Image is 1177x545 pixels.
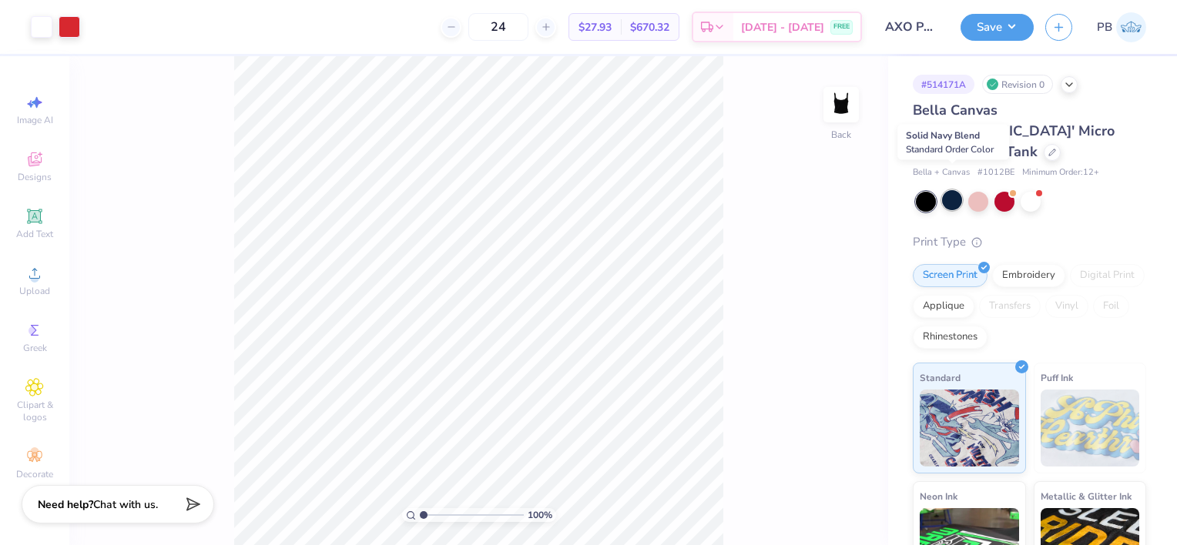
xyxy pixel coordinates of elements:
[23,342,47,354] span: Greek
[913,233,1146,251] div: Print Type
[831,128,851,142] div: Back
[961,14,1034,41] button: Save
[913,264,988,287] div: Screen Print
[741,19,824,35] span: [DATE] - [DATE]
[1041,488,1132,504] span: Metallic & Glitter Ink
[982,75,1053,94] div: Revision 0
[468,13,528,41] input: – –
[1041,390,1140,466] img: Puff Ink
[93,497,158,512] span: Chat with us.
[1097,12,1146,42] a: PB
[1116,12,1146,42] img: Peter Bazzini
[874,12,949,42] input: Untitled Design
[920,369,961,386] span: Standard
[1045,295,1088,318] div: Vinyl
[1070,264,1145,287] div: Digital Print
[979,295,1041,318] div: Transfers
[1041,369,1073,386] span: Puff Ink
[38,497,93,512] strong: Need help?
[913,295,974,318] div: Applique
[977,166,1014,179] span: # 1012BE
[920,488,957,504] span: Neon Ink
[833,22,850,32] span: FREE
[16,228,53,240] span: Add Text
[906,143,994,155] span: Standard Order Color
[1097,18,1112,36] span: PB
[19,285,50,297] span: Upload
[17,114,53,126] span: Image AI
[1093,295,1129,318] div: Foil
[913,101,1115,161] span: Bella Canvas [DEMOGRAPHIC_DATA]' Micro Ribbed Scoop Tank
[920,390,1019,466] img: Standard
[913,326,988,349] div: Rhinestones
[897,125,1009,160] div: Solid Navy Blend
[826,89,857,120] img: Back
[1022,166,1099,179] span: Minimum Order: 12 +
[630,19,669,35] span: $670.32
[16,468,53,480] span: Decorate
[992,264,1065,287] div: Embroidery
[913,166,970,179] span: Bella + Canvas
[8,399,62,423] span: Clipart & logos
[528,508,552,522] span: 100 %
[578,19,612,35] span: $27.93
[913,75,974,94] div: # 514171A
[18,171,52,183] span: Designs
